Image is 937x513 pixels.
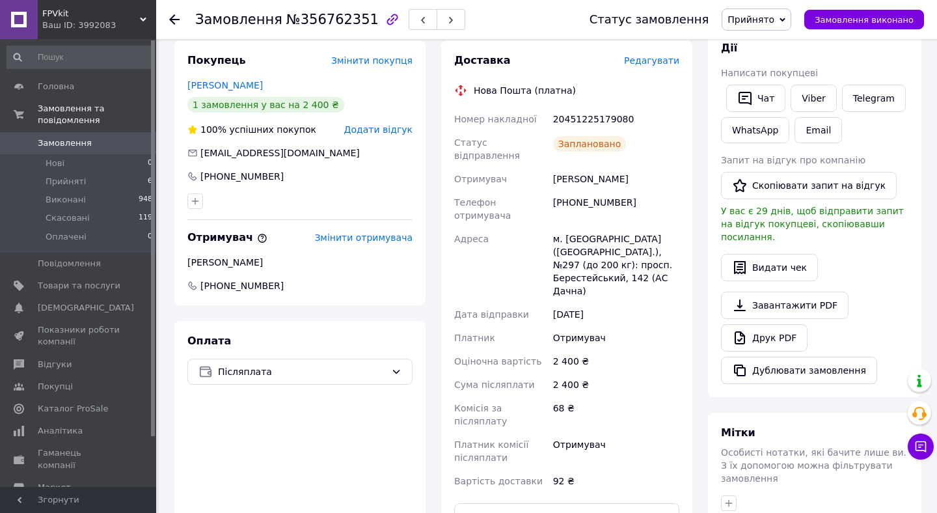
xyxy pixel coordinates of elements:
button: Чат з покупцем [908,434,934,460]
a: [PERSON_NAME] [187,80,263,90]
span: Прийняті [46,176,86,187]
span: У вас є 29 днів, щоб відправити запит на відгук покупцеві, скопіювавши посилання. [721,206,904,242]
span: Замовлення [38,137,92,149]
div: 2 400 ₴ [550,373,682,396]
button: Дублювати замовлення [721,357,877,384]
div: успішних покупок [187,123,316,136]
button: Чат [726,85,785,112]
span: Змінити отримувача [314,232,413,243]
span: Платник [454,333,495,343]
span: Доставка [454,54,511,66]
span: Скасовані [46,212,90,224]
span: Статус відправлення [454,137,520,161]
div: [PHONE_NUMBER] [199,170,285,183]
span: №356762351 [286,12,379,27]
span: Оціночна вартість [454,356,541,367]
button: Замовлення виконано [804,10,924,29]
span: FPVkit [42,8,140,20]
span: Дії [721,42,737,54]
span: Запит на відгук про компанію [721,155,865,165]
div: Отримувач [550,326,682,350]
span: 6 [148,176,152,187]
span: Замовлення [195,12,282,27]
input: Пошук [7,46,154,69]
span: Товари та послуги [38,280,120,292]
span: Виконані [46,194,86,206]
span: Платник комісії післяплати [454,439,528,463]
span: Написати покупцеві [721,68,818,78]
button: Видати чек [721,254,818,281]
div: 1 замовлення у вас на 2 400 ₴ [187,97,344,113]
div: Повернутися назад [169,13,180,26]
div: 2 400 ₴ [550,350,682,373]
span: Відгуки [38,359,72,370]
span: Оплата [187,335,231,347]
div: [PERSON_NAME] [187,256,413,269]
span: Замовлення та повідомлення [38,103,156,126]
div: Отримувач [550,433,682,469]
span: Отримувач [454,174,507,184]
button: Скопіювати запит на відгук [721,172,897,199]
span: Прийнято [727,14,774,25]
span: Замовлення виконано [815,15,914,25]
span: Вартість доставки [454,476,543,486]
span: Телефон отримувача [454,197,511,221]
span: Оплачені [46,231,87,243]
span: Номер накладної [454,114,537,124]
div: м. [GEOGRAPHIC_DATA] ([GEOGRAPHIC_DATA].), №297 (до 200 кг): просп. Берестейський, 142 (АС Дачна) [550,227,682,303]
span: 948 [139,194,152,206]
span: Нові [46,158,64,169]
span: Покупець [187,54,246,66]
div: Статус замовлення [590,13,709,26]
span: Повідомлення [38,258,101,270]
span: Каталог ProSale [38,403,108,415]
span: Редагувати [624,55,679,66]
span: Комісія за післяплату [454,403,507,426]
span: [DEMOGRAPHIC_DATA] [38,302,134,314]
span: Післяплата [218,365,386,379]
span: [PHONE_NUMBER] [199,279,285,292]
div: Нова Пошта (платна) [470,84,579,97]
span: 0 [148,231,152,243]
a: Viber [791,85,836,112]
div: [DATE] [550,303,682,326]
span: 100% [200,124,226,135]
div: [PHONE_NUMBER] [550,191,682,227]
button: Email [794,117,842,143]
span: Покупці [38,381,73,393]
span: Особисті нотатки, які бачите лише ви. З їх допомогою можна фільтрувати замовлення [721,447,906,484]
span: Аналітика [38,425,83,437]
div: Заплановано [553,136,627,152]
span: Мітки [721,426,755,439]
div: Ваш ID: 3992083 [42,20,156,31]
div: 20451225179080 [550,107,682,131]
span: Маркет [38,482,71,493]
a: Друк PDF [721,324,808,352]
span: Додати відгук [344,124,413,135]
a: Telegram [842,85,906,112]
span: [EMAIL_ADDRESS][DOMAIN_NAME] [200,148,360,158]
span: Гаманець компанії [38,447,120,471]
span: 0 [148,158,152,169]
span: Показники роботи компанії [38,324,120,348]
div: [PERSON_NAME] [550,167,682,191]
div: 68 ₴ [550,396,682,433]
span: Головна [38,81,74,92]
span: Сума післяплати [454,380,535,390]
span: Отримувач [187,231,267,243]
div: 92 ₴ [550,469,682,493]
a: Завантажити PDF [721,292,849,319]
span: Змінити покупця [331,55,413,66]
a: WhatsApp [721,117,789,143]
span: 119 [139,212,152,224]
span: Дата відправки [454,309,529,320]
span: Адреса [454,234,489,244]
